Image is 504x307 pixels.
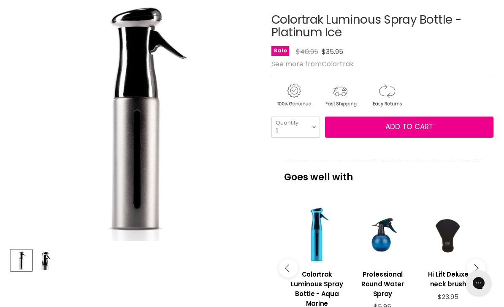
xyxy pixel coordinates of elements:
iframe: Gorgias live chat messenger [462,267,496,299]
h1: Colortrak Luminous Spray Bottle - Platinum Ice [271,14,493,40]
img: shipping.gif [318,82,363,108]
button: Colortrak Luminous Spray Bottle - Platinum Ice [35,250,56,271]
div: Product thumbnails [9,247,260,271]
img: Colortrak Luminous Spray Bottle - Platinum Ice [35,250,55,270]
button: Add to cart [325,117,493,138]
select: Quantity [271,117,320,138]
h3: Professional Round Water Spray [354,269,411,299]
span: $23.95 [438,292,458,301]
p: Goes well with [284,159,481,187]
img: Colortrak Luminous Spray Bottle - Platinum Ice [11,250,31,270]
h3: Hi Lift Deluxe neck brush [420,269,477,289]
span: $40.95 [296,47,318,57]
span: Add to cart [385,122,433,132]
span: See more from [271,59,354,69]
img: genuine.gif [271,82,316,108]
img: returns.gif [364,82,409,108]
a: Colortrak [322,59,354,69]
span: $35.95 [322,47,343,57]
span: Sale [271,46,289,56]
button: Colortrak Luminous Spray Bottle - Platinum Ice [11,250,32,271]
a: View product:Hi Lift Deluxe neck brush [420,263,477,293]
a: View product:Professional Round Water Spray [354,263,411,303]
